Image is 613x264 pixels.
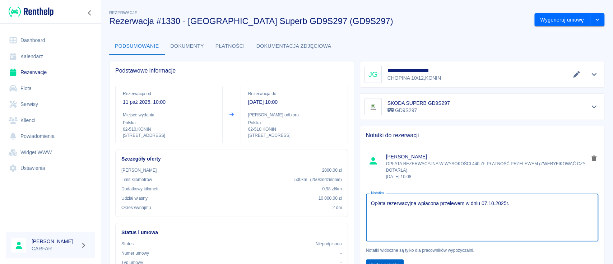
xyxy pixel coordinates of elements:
[121,204,151,211] p: Okres wynajmu
[322,186,342,192] p: 0,98 zł /km
[6,32,95,48] a: Dashboard
[121,250,149,256] p: Numer umowy
[387,74,458,82] p: CHOPINA 10/12 , KONIN
[121,186,159,192] p: Dodatkowy kilometr
[366,99,380,114] img: Image
[386,153,589,161] span: [PERSON_NAME]
[6,144,95,161] a: Widget WWW
[534,13,590,27] button: Wygeneruj umowę
[319,195,342,202] p: 10 000,00 zł
[32,238,78,245] h6: [PERSON_NAME]
[366,132,599,139] span: Notatki do rezerwacji
[123,91,215,97] p: Rezerwacja od
[6,6,54,18] a: Renthelp logo
[248,126,340,133] p: 62-510 , KONIN
[123,120,215,126] p: Polska
[165,38,210,55] button: Dokumenty
[109,38,165,55] button: Podsumowanie
[32,245,78,253] p: CARFAR
[590,13,604,27] button: drop-down
[123,112,215,118] p: Miejsce wydania
[121,241,134,247] p: Status
[121,229,342,236] h6: Status i umowa
[6,64,95,80] a: Rezerwacje
[121,195,148,202] p: Udział własny
[6,112,95,129] a: Klienci
[123,98,215,106] p: 11 paź 2025, 10:00
[115,67,348,74] span: Podstawowe informacje
[123,133,215,139] p: [STREET_ADDRESS]
[109,10,137,15] span: Rezerwacje
[310,177,342,182] span: ( 250 km dziennie )
[571,69,582,79] button: Edytuj dane
[387,107,450,114] p: GD9S297
[248,98,340,106] p: [DATE] 10:00
[109,16,529,26] h3: Rezerwacja #1330 - [GEOGRAPHIC_DATA] Superb GD9S297 (GD9S297)
[6,48,95,65] a: Kalendarz
[333,204,342,211] p: 2 dni
[248,133,340,139] p: [STREET_ADDRESS]
[6,96,95,112] a: Serwisy
[366,247,599,254] p: Notatki widoczne są tylko dla pracowników wypożyczalni.
[248,120,340,126] p: Polska
[121,176,152,183] p: Limit kilometrów
[340,250,342,256] p: -
[248,112,340,118] p: [PERSON_NAME] odbioru
[371,190,384,196] label: Notatka
[6,160,95,176] a: Ustawienia
[6,128,95,144] a: Powiadomienia
[84,8,95,18] button: Zwiń nawigację
[386,161,589,180] p: OPŁATA REZERWACYJNA W WYSOKOŚCI 440 ZŁ PŁATNOŚĆ PRZELEWEM (ZWERYFIKOWAĆ CZY DOTARŁA)
[322,167,342,173] p: 2000,00 zł
[9,6,54,18] img: Renthelp logo
[248,91,340,97] p: Rezerwacja do
[251,38,337,55] button: Dokumentacja zdjęciowa
[387,99,450,107] h6: SKODA SUPERB GD9S297
[589,154,599,163] button: delete note
[316,241,342,247] p: Niepodpisana
[6,80,95,97] a: Flota
[294,176,342,183] p: 500 km
[588,102,600,112] button: Pokaż szczegóły
[123,126,215,133] p: 62-510 , KONIN
[364,66,382,83] div: JG
[588,69,600,79] button: Pokaż szczegóły
[371,200,594,236] textarea: Opłata rezerwacyjna wpłacona przelewem w dniu 07.10.2025r.
[210,38,251,55] button: Płatności
[121,167,157,173] p: [PERSON_NAME]
[386,173,589,180] p: [DATE] 10:08
[121,155,342,163] h6: Szczegóły oferty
